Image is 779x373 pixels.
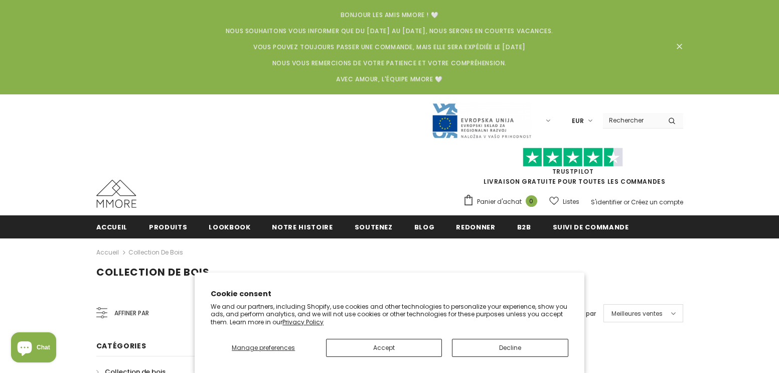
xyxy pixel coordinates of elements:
[563,197,579,207] span: Listes
[149,215,187,238] a: Produits
[526,195,537,207] span: 0
[96,246,119,259] a: Accueil
[414,222,435,232] span: Blog
[211,303,568,326] p: We and our partners, including Shopify, use cookies and other technologies to personalize your ex...
[603,113,661,128] input: Search Site
[463,152,683,186] span: LIVRAISON GRATUITE POUR TOUTES LES COMMANDES
[282,318,324,326] a: Privacy Policy
[326,339,442,357] button: Accept
[553,222,629,232] span: Suivi de commande
[96,215,128,238] a: Accueil
[456,222,495,232] span: Redonner
[517,215,531,238] a: B2B
[232,343,295,352] span: Manage preferences
[211,289,568,299] h2: Cookie consent
[96,222,128,232] span: Accueil
[96,341,146,351] span: Catégories
[452,339,568,357] button: Decline
[211,339,316,357] button: Manage preferences
[149,222,187,232] span: Produits
[517,222,531,232] span: B2B
[109,74,671,84] p: Avec amour, l'équipe MMORE 🤍
[456,215,495,238] a: Redonner
[109,26,671,36] p: Nous souhaitons vous informer que du [DATE] au [DATE], nous serons en courtes vacances.
[209,222,250,232] span: Lookbook
[477,197,522,207] span: Panier d'achat
[552,167,594,176] a: TrustPilot
[128,248,183,257] a: Collection de bois
[96,180,136,208] img: Cas MMORE
[96,265,210,279] span: Collection de bois
[355,222,393,232] span: soutenez
[8,332,59,365] inbox-online-store-chat: Shopify online store chat
[523,148,623,167] img: Faites confiance aux étoiles pilotes
[209,215,250,238] a: Lookbook
[591,198,622,206] a: S'identifier
[553,215,629,238] a: Suivi de commande
[114,308,149,319] span: Affiner par
[109,10,671,20] p: Bonjour les amis MMORE ! 🤍
[414,215,435,238] a: Blog
[611,309,663,319] span: Meilleures ventes
[272,222,333,232] span: Notre histoire
[355,215,393,238] a: soutenez
[431,116,532,125] a: Javni Razpis
[631,198,683,206] a: Créez un compte
[572,116,584,126] span: EUR
[109,42,671,52] p: Vous pouvez toujours passer une commande, mais elle sera expédiée le [DATE]
[109,58,671,68] p: Nous vous remercions de votre patience et votre compréhension.
[272,215,333,238] a: Notre histoire
[624,198,630,206] span: or
[431,102,532,139] img: Javni Razpis
[463,194,542,209] a: Panier d'achat 0
[549,193,579,210] a: Listes
[517,309,596,319] label: [GEOGRAPHIC_DATA] par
